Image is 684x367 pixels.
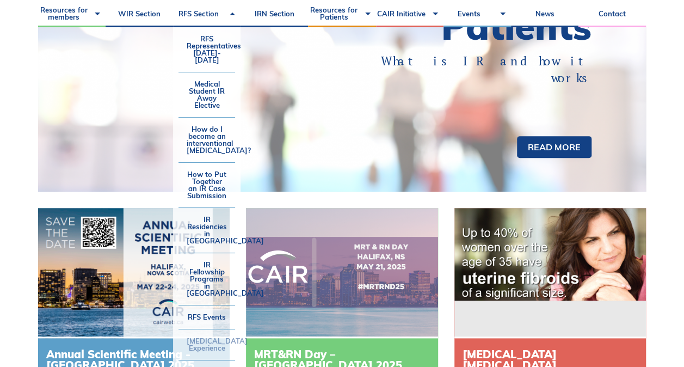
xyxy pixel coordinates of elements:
[178,163,235,207] a: How to Put Together an IR Case Submission
[178,118,235,162] a: How do I become an interventional [MEDICAL_DATA]?
[178,72,235,117] a: Medical Student IR Away Elective
[178,305,235,329] a: RFS Events
[178,253,235,305] a: IR Fellowship Programs in [GEOGRAPHIC_DATA]
[178,329,235,360] a: [MEDICAL_DATA] Experience
[178,27,235,72] a: RFS Representatives [DATE]-[DATE]
[380,53,592,87] p: What is IR and how it works
[178,208,235,253] a: IR Residencies in [GEOGRAPHIC_DATA]
[517,136,591,158] a: Read more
